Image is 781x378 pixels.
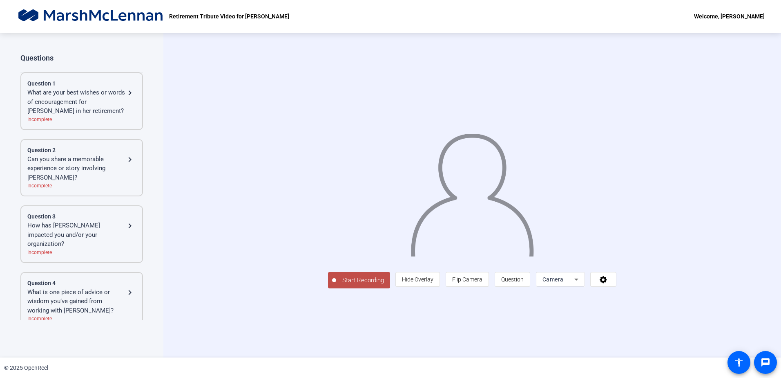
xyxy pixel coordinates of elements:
[16,8,165,25] img: OpenReel logo
[27,249,136,256] div: Incomplete
[761,358,770,367] mat-icon: message
[125,221,135,231] mat-icon: navigate_next
[452,276,482,283] span: Flip Camera
[734,358,744,367] mat-icon: accessibility
[27,88,125,116] div: What are your best wishes or words of encouragement for [PERSON_NAME] in her retirement?
[27,79,136,88] div: Question 1
[125,155,135,164] mat-icon: navigate_next
[495,272,530,287] button: Question
[395,272,440,287] button: Hide Overlay
[27,146,136,155] div: Question 2
[27,315,136,322] div: Incomplete
[328,272,390,288] button: Start Recording
[20,53,143,63] div: Questions
[336,276,390,285] span: Start Recording
[27,182,136,189] div: Incomplete
[27,212,136,221] div: Question 3
[4,364,48,372] div: © 2025 OpenReel
[402,276,433,283] span: Hide Overlay
[27,221,125,249] div: How has [PERSON_NAME] impacted you and/or your organization?
[27,116,136,123] div: Incomplete
[27,279,136,288] div: Question 4
[694,11,765,21] div: Welcome, [PERSON_NAME]
[542,276,564,283] span: Camera
[446,272,489,287] button: Flip Camera
[125,88,135,98] mat-icon: navigate_next
[410,126,535,256] img: overlay
[169,11,289,21] p: Retirement Tribute Video for [PERSON_NAME]
[27,155,125,182] div: Can you share a memorable experience or story involving [PERSON_NAME]?
[501,276,524,283] span: Question
[27,288,125,315] div: What is one piece of advice or wisdom you’ve gained from working with [PERSON_NAME]?
[125,288,135,297] mat-icon: navigate_next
